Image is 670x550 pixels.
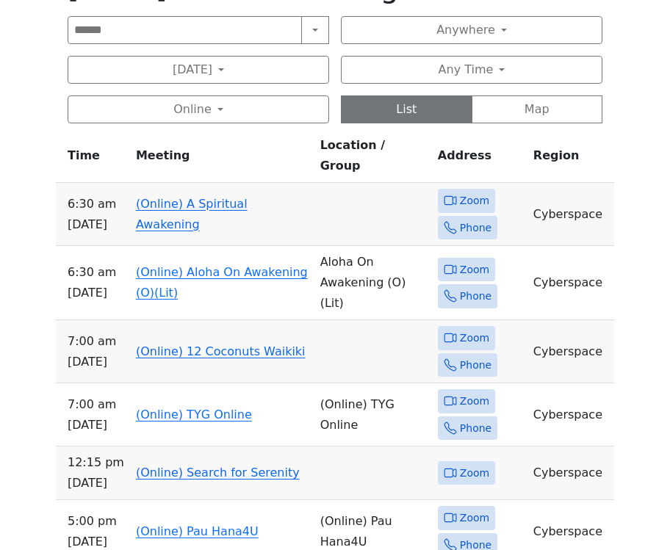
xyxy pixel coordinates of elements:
[68,95,329,123] button: Online
[527,383,614,446] td: Cyberspace
[460,219,491,237] span: Phone
[68,262,124,283] span: 6:30 AM
[341,95,472,123] button: List
[68,56,329,84] button: [DATE]
[136,344,306,358] a: (Online) 12 Coconuts Waikiki
[68,394,124,415] span: 7:00 AM
[68,194,124,214] span: 6:30 AM
[136,197,248,231] a: (Online) A Spiritual Awakening
[341,16,602,44] button: Anywhere
[460,509,489,527] span: Zoom
[136,265,308,300] a: (Online) Aloha On Awakening (O)(Lit)
[136,408,252,421] a: (Online) TYG Online
[136,466,300,480] a: (Online) Search for Serenity
[460,329,489,347] span: Zoom
[68,415,124,435] span: [DATE]
[301,16,329,44] button: Search
[460,261,489,279] span: Zoom
[472,95,603,123] button: Map
[527,183,614,246] td: Cyberspace
[68,331,124,352] span: 7:00 AM
[68,473,124,493] span: [DATE]
[314,383,432,446] td: (Online) TYG Online
[527,246,614,320] td: Cyberspace
[527,320,614,383] td: Cyberspace
[130,135,314,183] th: Meeting
[460,392,489,410] span: Zoom
[527,135,614,183] th: Region
[56,135,130,183] th: Time
[68,352,124,372] span: [DATE]
[527,446,614,500] td: Cyberspace
[68,452,124,473] span: 12:15 PM
[68,16,302,44] input: Search
[432,135,527,183] th: Address
[314,246,432,320] td: Aloha On Awakening (O) (Lit)
[68,511,124,532] span: 5:00 PM
[136,524,259,538] a: (Online) Pau Hana4U
[460,192,489,210] span: Zoom
[314,135,432,183] th: Location / Group
[68,283,124,303] span: [DATE]
[460,287,491,305] span: Phone
[68,214,124,235] span: [DATE]
[460,464,489,482] span: Zoom
[341,56,602,84] button: Any Time
[460,419,491,438] span: Phone
[460,356,491,374] span: Phone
